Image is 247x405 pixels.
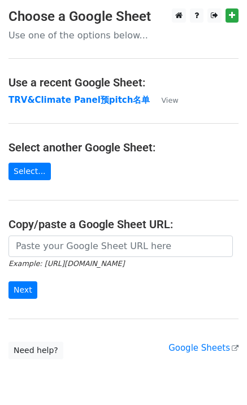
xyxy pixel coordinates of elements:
[8,8,239,25] h3: Choose a Google Sheet
[8,259,124,268] small: Example: [URL][DOMAIN_NAME]
[8,95,150,105] a: TRV&Climate Panel预pitch名单
[8,141,239,154] h4: Select another Google Sheet:
[8,281,37,299] input: Next
[8,217,239,231] h4: Copy/paste a Google Sheet URL:
[8,236,233,257] input: Paste your Google Sheet URL here
[8,342,63,359] a: Need help?
[8,76,239,89] h4: Use a recent Google Sheet:
[150,95,178,105] a: View
[161,96,178,104] small: View
[8,163,51,180] a: Select...
[8,29,239,41] p: Use one of the options below...
[168,343,239,353] a: Google Sheets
